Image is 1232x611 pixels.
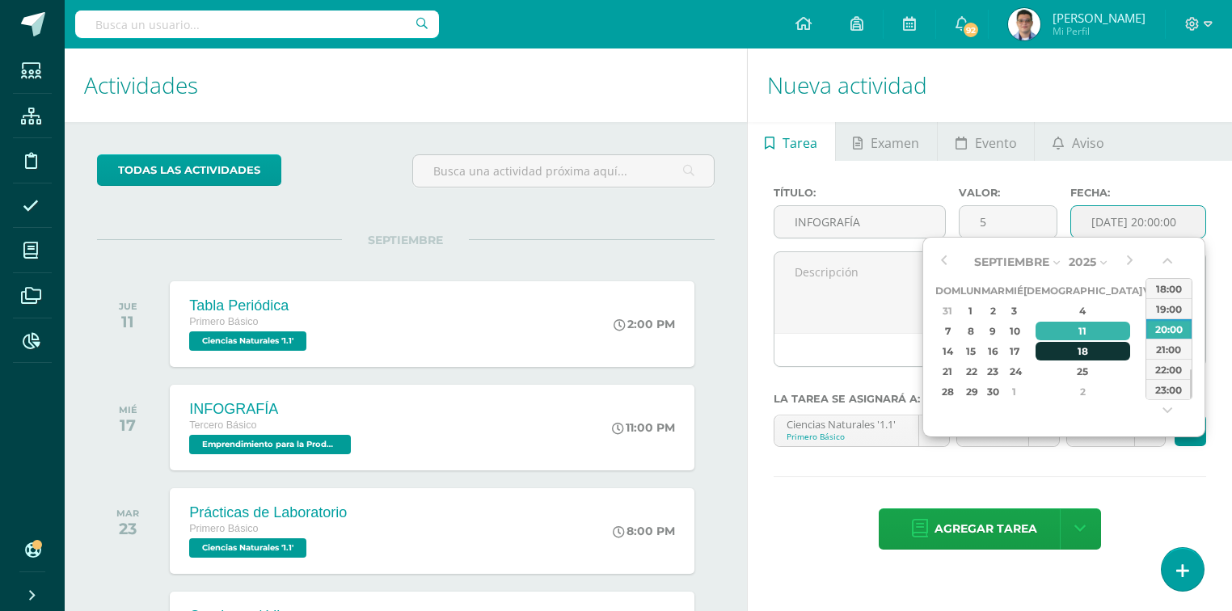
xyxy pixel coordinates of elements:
div: 15 [963,342,980,360]
div: 28 [938,382,958,401]
span: Tercero Básico [189,419,256,431]
th: Vie [1142,280,1161,301]
h1: Actividades [84,48,728,122]
span: Agregar tarea [935,509,1037,549]
div: 14 [938,342,958,360]
input: Busca una actividad próxima aquí... [413,155,714,187]
div: 20:00 [1146,318,1192,339]
div: 21:00 [1146,339,1192,359]
label: La tarea se asignará a: [774,393,1206,405]
img: af73b71652ad57d3cfb98d003decfcc7.png [1008,8,1040,40]
div: 18 [1036,342,1131,360]
input: Puntos máximos [960,206,1057,238]
th: Mar [981,280,1005,301]
div: INFOGRAFÍA [189,401,355,418]
span: Primero Básico [189,523,258,534]
div: Primero Básico [787,431,906,442]
label: Valor: [959,187,1057,199]
span: [PERSON_NAME] [1053,10,1146,26]
span: Aviso [1072,124,1104,162]
div: 3 [1006,301,1021,320]
div: 2 [984,301,1002,320]
input: Busca un usuario... [75,11,439,38]
span: Tarea [783,124,817,162]
span: 2025 [1069,255,1096,269]
div: 19:00 [1146,298,1192,318]
div: 26 [1144,362,1158,381]
th: Dom [935,280,960,301]
a: Evento [938,122,1034,161]
div: 21 [938,362,958,381]
div: 23 [116,519,139,538]
div: 8:00 PM [613,524,675,538]
label: Título: [774,187,947,199]
div: 23 [984,362,1002,381]
div: 7 [938,322,958,340]
a: Aviso [1035,122,1121,161]
div: 1 [1006,382,1021,401]
div: 1 [963,301,980,320]
div: 19 [1144,342,1158,360]
div: 11 [1036,322,1131,340]
span: Mi Perfil [1053,24,1146,38]
label: Fecha: [1070,187,1206,199]
div: JUE [119,301,137,312]
span: Ciencias Naturales '1.1' [189,538,306,558]
th: Mié [1005,280,1023,301]
input: Fecha de entrega [1071,206,1205,238]
div: MAR [116,508,139,519]
a: todas las Actividades [97,154,281,186]
div: 18:00 [1146,278,1192,298]
div: 11:00 PM [612,420,675,435]
div: 22 [963,362,980,381]
div: 5 [1144,301,1158,320]
div: 24 [1006,362,1021,381]
div: 31 [938,301,958,320]
span: Septiembre [974,255,1049,269]
div: 8 [963,322,980,340]
div: 29 [963,382,980,401]
div: 11 [119,312,137,331]
div: Ciencias Naturales '1.1' [787,415,906,431]
div: Tabla Periódica [189,297,310,314]
span: Examen [871,124,919,162]
span: Ciencias Naturales '1.1' [189,331,306,351]
div: 25 [1036,362,1131,381]
div: 2 [1036,382,1131,401]
div: Prácticas de Laboratorio [189,504,347,521]
div: 4 [1036,301,1131,320]
div: 30 [984,382,1002,401]
div: 9 [984,322,1002,340]
span: 92 [962,21,980,39]
span: Evento [975,124,1017,162]
div: 2:00 PM [614,317,675,331]
input: Título [774,206,946,238]
a: Tarea [748,122,835,161]
th: [DEMOGRAPHIC_DATA] [1023,280,1142,301]
span: Emprendimiento para la Productividad '3.3' [189,435,351,454]
div: 22:00 [1146,359,1192,379]
div: 17 [119,415,137,435]
a: Ciencias Naturales '1.1'Primero Básico [774,415,949,446]
div: 10 [1006,322,1021,340]
div: 23:00 [1146,379,1192,399]
div: MIÉ [119,404,137,415]
h1: Nueva actividad [767,48,1213,122]
div: 12 [1144,322,1158,340]
div: 16 [984,342,1002,360]
a: Examen [836,122,937,161]
div: 3 [1144,382,1158,401]
th: Lun [960,280,981,301]
span: SEPTIEMBRE [342,233,469,247]
div: 17 [1006,342,1021,360]
span: Primero Básico [189,316,258,327]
